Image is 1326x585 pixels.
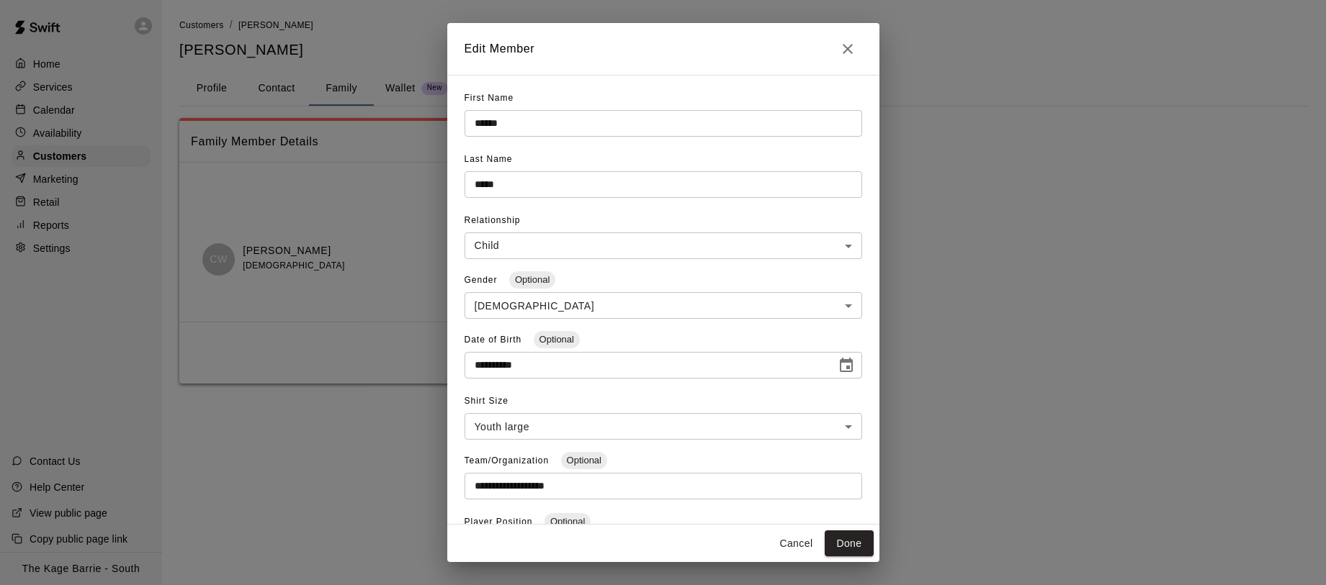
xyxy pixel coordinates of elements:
span: Optional [534,334,580,345]
span: First Name [465,93,514,103]
button: Cancel [773,530,819,557]
span: Gender [465,275,501,285]
div: Child [465,232,862,259]
span: Date of Birth [465,335,525,345]
span: Shirt Size [465,396,509,406]
span: Optional [509,274,555,285]
button: Close [833,35,862,63]
button: Done [825,530,873,557]
span: Last Name [465,154,513,164]
span: Player Position [465,517,536,527]
span: Optional [561,455,607,466]
div: Youth large [465,413,862,440]
button: Choose date, selected date is Dec 23, 2015 [832,351,861,380]
span: Relationship [465,215,521,225]
span: Optional [545,516,591,527]
h2: Edit Member [447,23,879,75]
div: [DEMOGRAPHIC_DATA] [465,292,862,319]
span: Team/Organization [465,455,552,466]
